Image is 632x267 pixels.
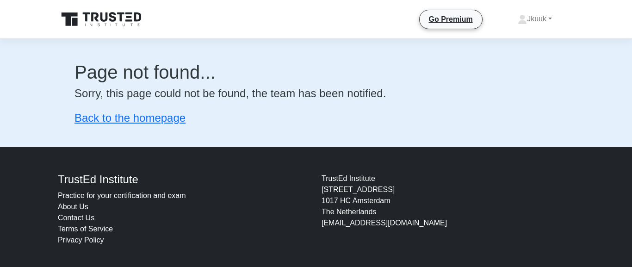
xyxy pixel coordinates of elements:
div: TrustEd Institute [STREET_ADDRESS] 1017 HC Amsterdam The Netherlands [EMAIL_ADDRESS][DOMAIN_NAME] [316,173,580,246]
a: Jkuuk [496,10,574,28]
a: About Us [58,203,88,211]
a: Privacy Policy [58,236,104,244]
h4: TrustEd Institute [58,173,310,186]
a: Practice for your certification and exam [58,192,186,199]
a: Contact Us [58,214,94,222]
a: Go Premium [423,13,478,25]
a: Terms of Service [58,225,113,233]
h4: Sorry, this page could not be found, the team has been notified. [74,87,558,100]
a: Back to the homepage [74,112,186,124]
h1: Page not found... [74,61,558,83]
